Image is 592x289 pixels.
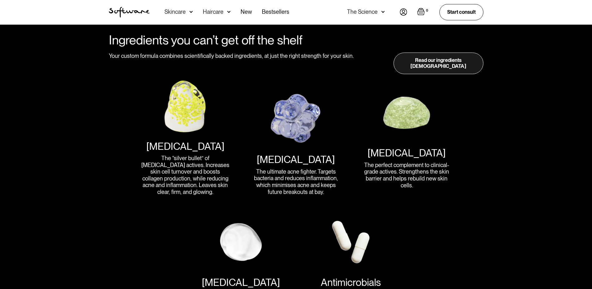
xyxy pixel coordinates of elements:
[257,154,335,165] div: [MEDICAL_DATA]
[362,162,452,189] div: The perfect complement to clinical-grade actives. Strengthens the skin barrier and helps rebuild ...
[417,8,429,17] a: Open empty cart
[109,7,149,18] img: Software Logo
[109,7,149,18] a: home
[394,53,483,74] a: Read our ingredients [DEMOGRAPHIC_DATA]
[189,9,193,15] img: arrow down
[368,147,446,159] div: [MEDICAL_DATA]
[146,140,224,152] div: [MEDICAL_DATA]
[439,4,483,20] a: Start consult
[109,53,357,74] div: Your custom formula combines scientifically backed ingredients, at just the right strength for yo...
[251,168,341,195] div: The ultimate acne fighter. Targets bacteria and reduces inflammation, which minimises acne and ke...
[164,9,186,15] div: Skincare
[381,9,385,15] img: arrow down
[425,8,429,13] div: 0
[202,276,280,288] div: [MEDICAL_DATA]
[140,155,230,195] div: The “silver bullet” of [MEDICAL_DATA] actives. Increases skin cell turnover and boosts collagen p...
[109,33,357,48] div: Ingredients you can’t get off the shelf
[347,9,378,15] div: The Science
[321,276,381,288] div: Antimicrobials
[227,9,231,15] img: arrow down
[203,9,223,15] div: Haircare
